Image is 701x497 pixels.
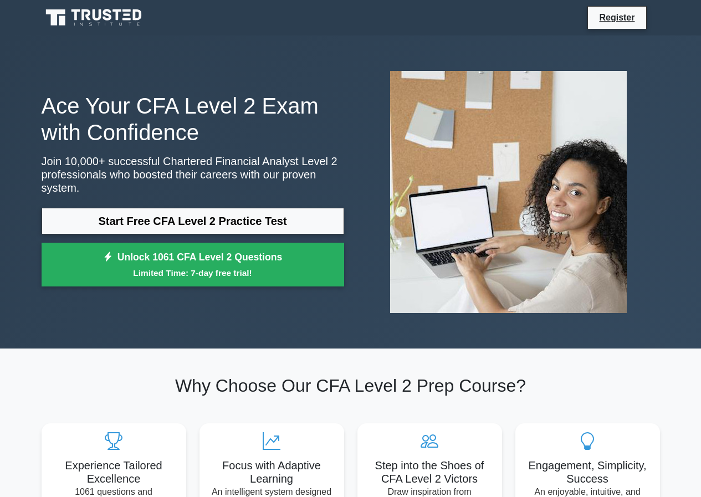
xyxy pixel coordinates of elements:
a: Start Free CFA Level 2 Practice Test [42,208,344,234]
h2: Why Choose Our CFA Level 2 Prep Course? [42,375,660,396]
p: Join 10,000+ successful Chartered Financial Analyst Level 2 professionals who boosted their caree... [42,155,344,194]
a: Unlock 1061 CFA Level 2 QuestionsLimited Time: 7-day free trial! [42,243,344,287]
a: Register [592,11,641,24]
h5: Engagement, Simplicity, Success [524,459,651,485]
small: Limited Time: 7-day free trial! [55,267,330,279]
h5: Experience Tailored Excellence [50,459,177,485]
h5: Focus with Adaptive Learning [208,459,335,485]
h5: Step into the Shoes of CFA Level 2 Victors [366,459,493,485]
h1: Ace Your CFA Level 2 Exam with Confidence [42,93,344,146]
